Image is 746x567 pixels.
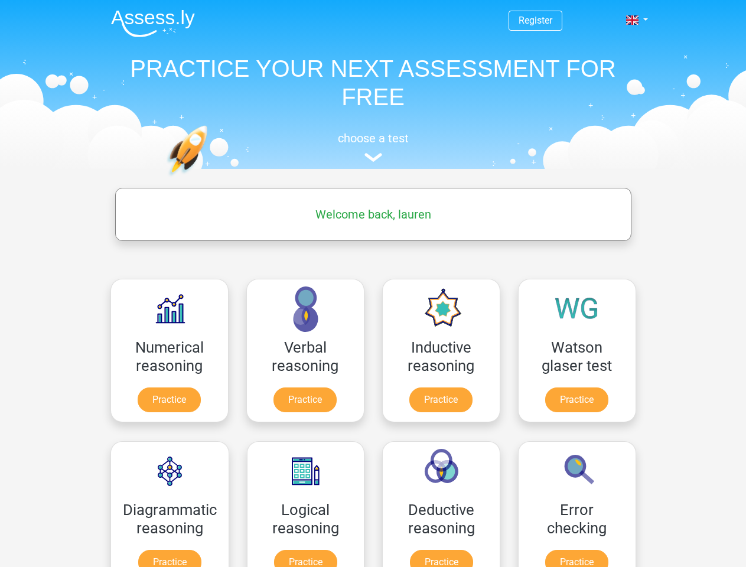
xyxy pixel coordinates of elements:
[111,9,195,37] img: Assessly
[545,387,608,412] a: Practice
[519,15,552,26] a: Register
[167,125,253,232] img: practice
[121,207,626,221] h5: Welcome back, lauren
[364,153,382,162] img: assessment
[138,387,201,412] a: Practice
[102,54,645,111] h1: PRACTICE YOUR NEXT ASSESSMENT FOR FREE
[102,131,645,162] a: choose a test
[409,387,473,412] a: Practice
[273,387,337,412] a: Practice
[102,131,645,145] h5: choose a test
